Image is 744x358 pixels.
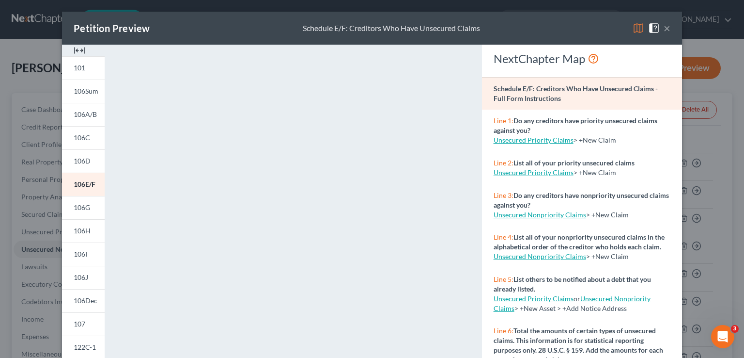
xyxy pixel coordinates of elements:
span: 101 [74,64,85,72]
span: > +New Claim [573,136,616,144]
span: 106H [74,227,91,235]
a: Unsecured Nonpriority Claims [494,294,651,312]
div: NextChapter Map [494,51,670,66]
span: Line 3: [494,191,513,199]
span: > +New Claim [586,252,629,260]
span: > +New Asset > +Add Notice Address [494,294,651,312]
span: > +New Claim [573,168,616,177]
strong: Schedule E/F: Creditors Who Have Unsecured Claims - Full Form Instructions [494,84,658,102]
div: Petition Preview [74,21,150,35]
span: Line 5: [494,275,513,283]
span: 106D [74,157,91,165]
span: 106J [74,273,88,281]
span: > +New Claim [586,211,629,219]
span: Line 2: [494,159,513,167]
div: Schedule E/F: Creditors Who Have Unsecured Claims [303,23,480,34]
a: Unsecured Nonpriority Claims [494,252,586,260]
span: 106G [74,203,90,212]
span: Line 4: [494,233,513,241]
a: 107 [62,312,105,336]
strong: Do any creditors have nonpriority unsecured claims against you? [494,191,669,209]
a: Unsecured Priority Claims [494,294,573,303]
span: 106Sum [74,87,98,95]
a: 106C [62,126,105,149]
span: 106C [74,133,90,142]
span: 107 [74,320,85,328]
button: × [664,22,670,34]
span: 122C-1 [74,343,96,351]
span: 106A/B [74,110,97,118]
a: Unsecured Nonpriority Claims [494,211,586,219]
a: 106I [62,243,105,266]
strong: Do any creditors have priority unsecured claims against you? [494,116,657,134]
a: 106D [62,149,105,173]
a: 106H [62,219,105,243]
img: expand-e0f6d898513216a626fdd78e52531dac95497ffd26381d4c15ee2fc46db09dca.svg [74,45,85,56]
span: or [494,294,580,303]
img: help-close-5ba153eb36485ed6c1ea00a893f15db1cb9b99d6cae46e1a8edb6c62d00a1a76.svg [648,22,660,34]
a: Unsecured Priority Claims [494,168,573,177]
strong: List all of your nonpriority unsecured claims in the alphabetical order of the creditor who holds... [494,233,665,251]
span: 106Dec [74,296,97,305]
a: 106G [62,196,105,219]
span: 106E/F [74,180,95,188]
a: 101 [62,56,105,80]
span: 106I [74,250,87,258]
strong: List all of your priority unsecured claims [513,159,635,167]
span: 3 [731,325,739,333]
iframe: Intercom live chat [711,325,734,348]
a: 106J [62,266,105,289]
strong: List others to be notified about a debt that you already listed. [494,275,651,293]
span: Line 6: [494,326,513,335]
a: 106Sum [62,80,105,103]
a: 106Dec [62,289,105,312]
span: Line 1: [494,116,513,125]
a: 106E/F [62,173,105,196]
a: 106A/B [62,103,105,126]
a: Unsecured Priority Claims [494,136,573,144]
img: map-eea8200ae884c6f1103ae1953ef3d486a96c86aabb227e865a55264e3737af1f.svg [633,22,644,34]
